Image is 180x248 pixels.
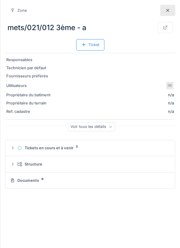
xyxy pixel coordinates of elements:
div: Propriétaire du terrain [6,100,51,106]
div: Fournisseurs préférés [6,73,51,79]
div: Ticket [76,39,104,50]
div: Documents [10,178,168,183]
summary: Documents0 [8,175,172,186]
div: Responsables [6,57,51,63]
div: mets/021/012 3ème - a [5,20,175,36]
div: Tickets en cours et à venir [17,145,168,151]
summary: Tickets en cours et à venir2 [8,143,172,154]
div: Technicien par défaut [6,65,51,71]
div: NE [166,81,174,90]
div: Propriétaire du batiment [6,92,51,98]
summary: Structure [8,159,172,170]
div: n/a [54,100,174,106]
div: n/a [54,109,174,114]
div: Voir tous les détails [68,122,115,131]
div: n/a [168,92,174,98]
div: Structure [17,161,168,167]
div: Réf. cadastre [6,109,51,114]
div: Zone [17,8,27,13]
div: Utilisateurs [6,83,51,88]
